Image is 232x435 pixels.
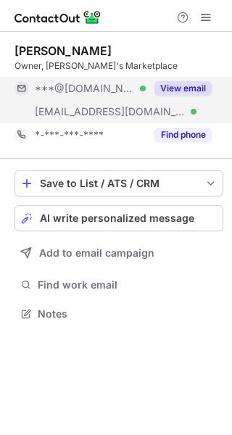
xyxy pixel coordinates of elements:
[154,128,212,142] button: Reveal Button
[14,43,112,58] div: [PERSON_NAME]
[40,178,198,189] div: Save to List / ATS / CRM
[39,247,154,259] span: Add to email campaign
[154,81,212,96] button: Reveal Button
[35,105,186,118] span: [EMAIL_ADDRESS][DOMAIN_NAME]
[14,59,223,72] div: Owner, [PERSON_NAME]'s Marketplace
[35,82,135,95] span: ***@[DOMAIN_NAME]
[14,304,223,324] button: Notes
[14,275,223,295] button: Find work email
[14,170,223,196] button: save-profile-one-click
[40,212,194,224] span: AI write personalized message
[38,307,217,320] span: Notes
[14,9,101,26] img: ContactOut v5.3.10
[14,205,223,231] button: AI write personalized message
[38,278,217,291] span: Find work email
[14,240,223,266] button: Add to email campaign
